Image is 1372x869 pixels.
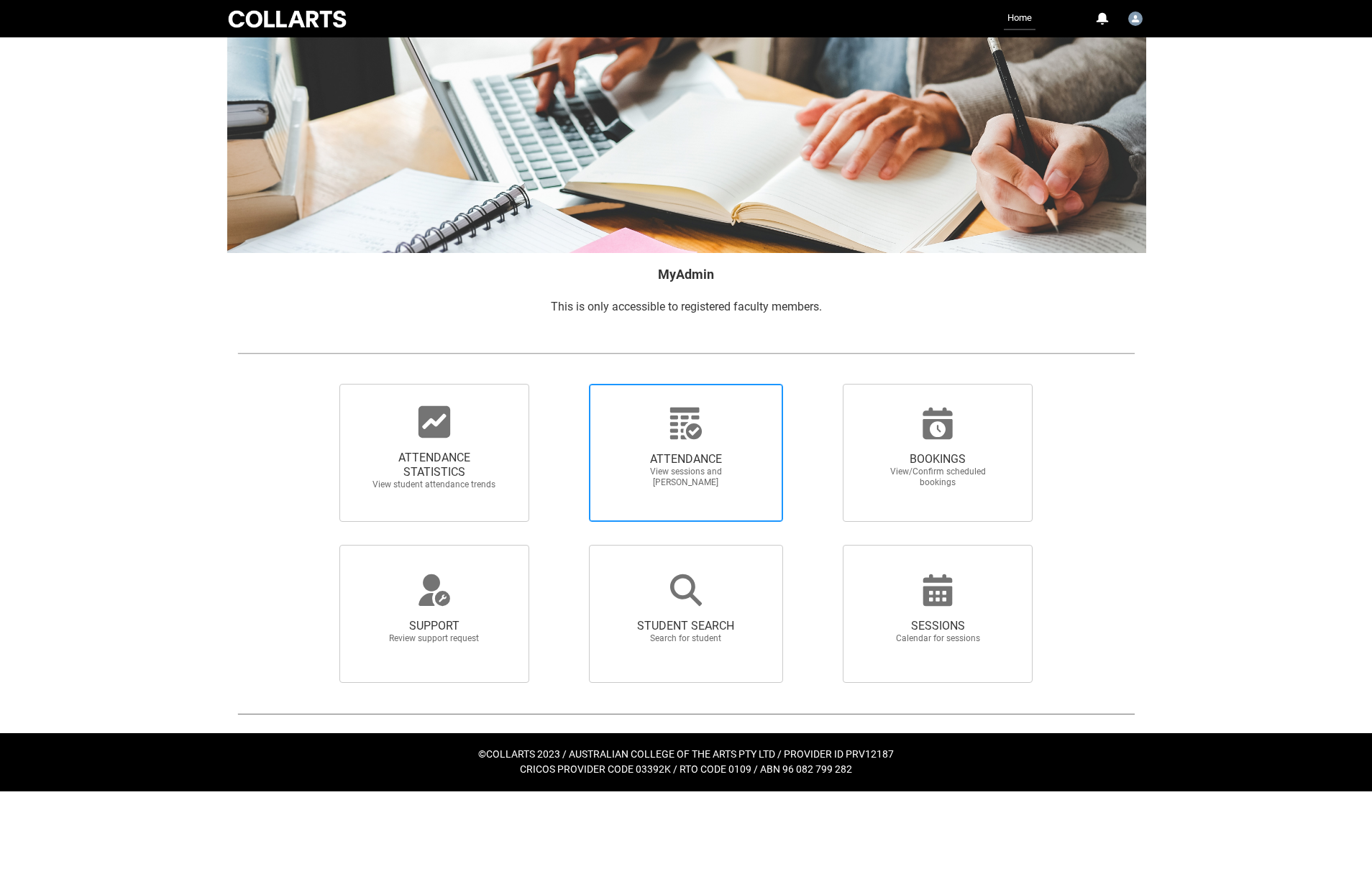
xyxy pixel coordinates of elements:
span: ATTENDANCE STATISTICS [371,451,498,479]
img: REDU_GREY_LINE [237,706,1135,721]
button: User Profile Chrissie Vincent [1125,6,1146,29]
img: Chrissie Vincent [1128,12,1143,26]
span: View/Confirm scheduled bookings [874,466,1001,488]
img: REDU_GREY_LINE [237,346,1135,361]
span: STUDENT SEARCH [623,619,749,633]
span: Review support request [371,633,498,644]
span: SUPPORT [371,619,498,633]
span: BOOKINGS [874,452,1001,466]
h2: MyAdmin [237,265,1135,284]
span: Search for student [623,633,749,644]
span: This is only accessible to registered faculty members. [551,300,822,313]
span: Calendar for sessions [874,633,1001,644]
span: View student attendance trends [371,479,498,490]
a: Home [1004,7,1035,30]
span: ATTENDANCE [623,452,749,466]
span: SESSIONS [874,619,1001,633]
span: View sessions and [PERSON_NAME] [623,466,749,488]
